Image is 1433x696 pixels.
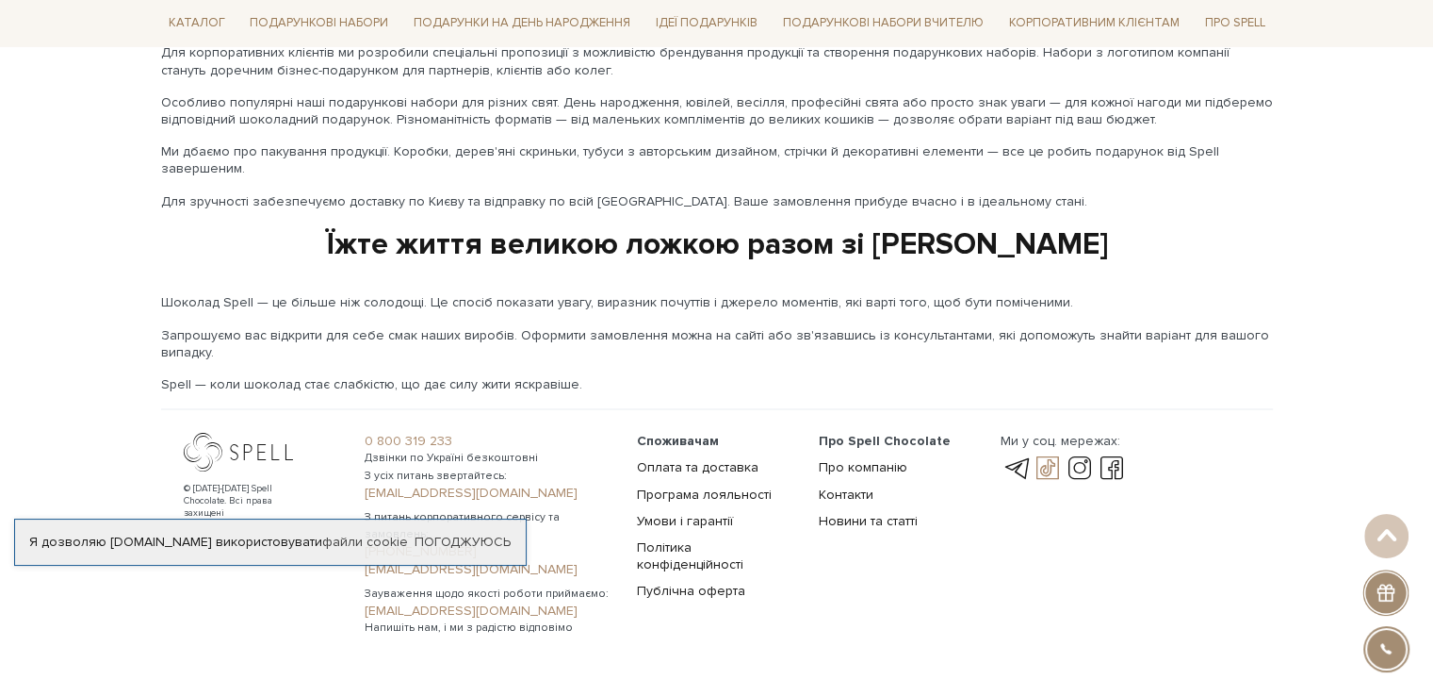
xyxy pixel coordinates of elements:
[365,602,614,619] a: [EMAIL_ADDRESS][DOMAIN_NAME]
[365,508,614,542] span: З питань корпоративного сервісу та замовлень:
[365,619,614,636] span: Напишіть нам, і ми з радістю відповімо
[322,534,408,550] a: файли cookie
[819,458,907,474] a: Про компанію
[819,486,873,502] a: Контакти
[1000,432,1127,449] div: Ми у соц. мережах:
[775,8,991,40] a: Подарункові набори Вчителю
[1001,9,1187,39] a: Корпоративним клієнтам
[406,9,638,39] a: Подарунки на День народження
[161,294,1273,311] p: Шоколад Spell — це більше ніж солодощі. Це спосіб показати увагу, виразник почуттів і джерело мом...
[161,44,1273,78] p: Для корпоративних клієнтів ми розробили спеціальні пропозиції з можливістю брендування продукції ...
[1064,456,1096,479] a: instagram
[365,432,614,449] a: 0 800 319 233
[1096,456,1128,479] a: facebook
[637,458,758,474] a: Оплата та доставка
[161,376,1273,393] p: Spell — коли шоколад стає слабкістю, що дає силу жити яскравіше.
[637,512,733,528] a: Умови і гарантії
[365,585,614,602] span: Зауваження щодо якості роботи приймаємо:
[184,482,311,519] div: © [DATE]-[DATE] Spell Chocolate. Всі права захищені
[365,560,614,577] a: [EMAIL_ADDRESS][DOMAIN_NAME]
[161,225,1273,265] div: Їжте життя великою ложкою разом зі [PERSON_NAME]
[637,539,743,572] a: Політика конфіденційності
[365,449,614,466] span: Дзвінки по Україні безкоштовні
[161,9,233,39] a: Каталог
[648,9,765,39] a: Ідеї подарунків
[161,94,1273,128] p: Особливо популярні наші подарункові набори для різних свят. День народження, ювілей, весілля, про...
[415,534,511,551] a: Погоджуюсь
[819,432,951,448] span: Про Spell Chocolate
[161,193,1273,210] p: Для зручності забезпечуємо доставку по Києву та відправку по всій [GEOGRAPHIC_DATA]. Ваше замовле...
[1000,456,1032,479] a: telegram
[819,512,918,528] a: Новини та статті
[637,432,719,448] span: Споживачам
[1197,9,1272,39] a: Про Spell
[15,534,526,551] div: Я дозволяю [DOMAIN_NAME] використовувати
[1032,456,1064,479] a: tik-tok
[365,467,614,484] span: З усіх питань звертайтесь:
[365,484,614,501] a: [EMAIL_ADDRESS][DOMAIN_NAME]
[637,486,772,502] a: Програма лояльності
[161,327,1273,361] p: Запрошуємо вас відкрити для себе смак наших виробів. Оформити замовлення можна на сайті або зв'яз...
[242,9,396,39] a: Подарункові набори
[637,582,745,598] a: Публічна оферта
[161,143,1273,177] p: Ми дбаємо про пакування продукції. Коробки, дерев'яні скриньки, тубуси з авторським дизайном, стр...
